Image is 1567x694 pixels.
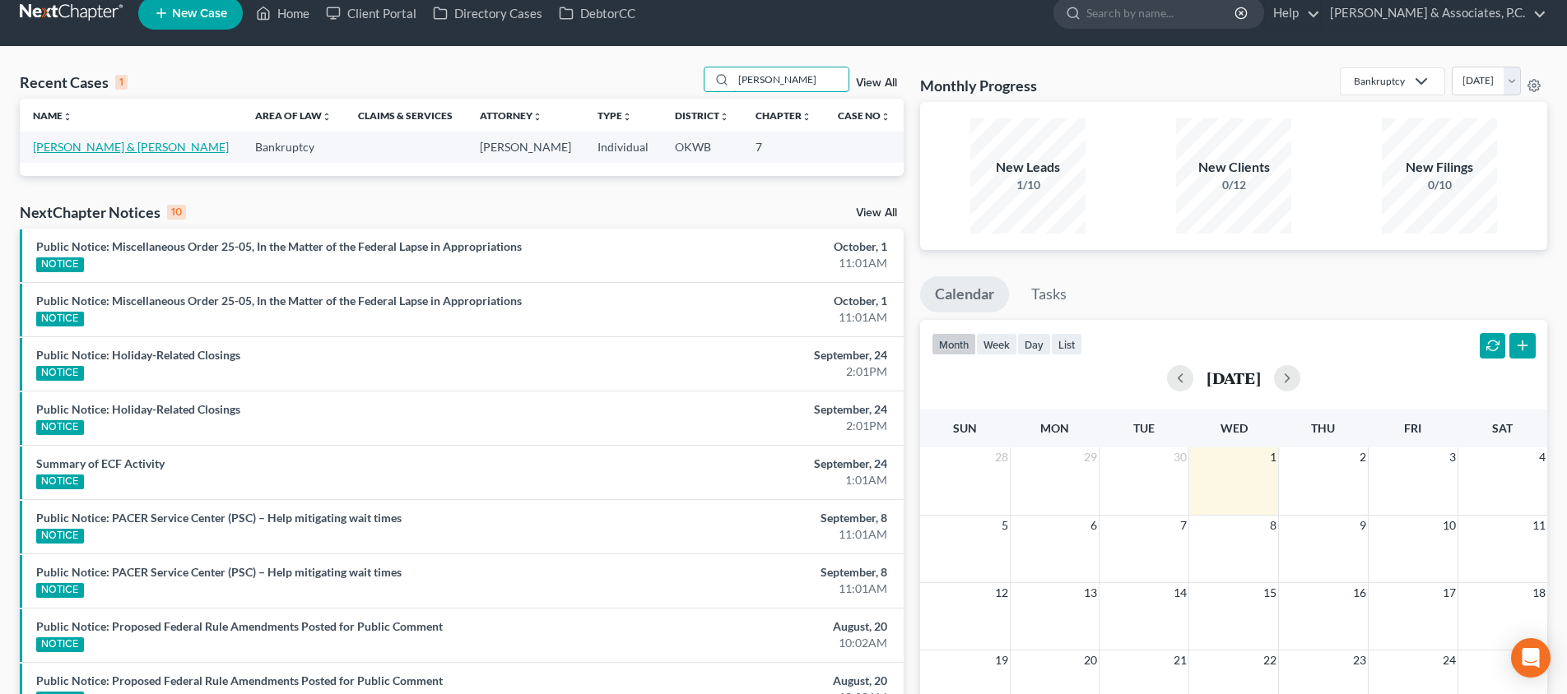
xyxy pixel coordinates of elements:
[1000,516,1010,535] span: 5
[167,205,186,220] div: 10
[615,456,887,472] div: September, 24
[36,673,443,687] a: Public Notice: Proposed Federal Rule Amendments Posted for Public Comment
[1016,276,1081,312] a: Tasks
[63,112,72,122] i: unfold_more
[856,207,897,219] a: View All
[1511,638,1551,678] div: Open Intercom Messenger
[1262,583,1278,603] span: 15
[1172,583,1188,603] span: 14
[1358,447,1368,467] span: 2
[1082,583,1099,603] span: 13
[36,366,84,381] div: NOTICE
[36,565,402,579] a: Public Notice: PACER Service Center (PSC) – Help mitigating wait times
[615,401,887,418] div: September, 24
[36,583,84,598] div: NOTICE
[719,112,729,122] i: unfold_more
[36,239,522,253] a: Public Notice: Miscellaneous Order 25-05, In the Matter of the Federal Lapse in Appropriations
[615,581,887,597] div: 11:01AM
[36,420,84,435] div: NOTICE
[615,510,887,526] div: September, 8
[756,109,811,122] a: Chapterunfold_more
[615,526,887,543] div: 11:01AM
[615,293,887,309] div: October, 1
[1176,177,1291,193] div: 0/12
[36,312,84,326] div: NOTICE
[802,112,811,122] i: unfold_more
[532,112,542,122] i: unfold_more
[1537,447,1547,467] span: 4
[36,529,84,544] div: NOTICE
[467,132,584,162] td: [PERSON_NAME]
[1441,650,1458,670] span: 24
[615,635,887,651] div: 10:02AM
[1351,650,1368,670] span: 23
[742,132,825,162] td: 7
[1017,333,1051,355] button: day
[615,255,887,271] div: 11:01AM
[1133,421,1155,435] span: Tue
[920,76,1037,95] h3: Monthly Progress
[1262,650,1278,670] span: 22
[615,673,887,689] div: August, 20
[33,109,72,122] a: Nameunfold_more
[36,619,443,633] a: Public Notice: Proposed Federal Rule Amendments Posted for Public Comment
[615,418,887,434] div: 2:01PM
[615,363,887,380] div: 2:01PM
[1082,447,1099,467] span: 29
[1448,447,1458,467] span: 3
[322,112,332,122] i: unfold_more
[1382,177,1497,193] div: 0/10
[953,421,977,435] span: Sun
[480,109,542,122] a: Attorneyunfold_more
[255,109,332,122] a: Area of Lawunfold_more
[36,348,240,362] a: Public Notice: Holiday-Related Closings
[36,257,84,272] div: NOTICE
[1492,421,1513,435] span: Sat
[993,447,1010,467] span: 28
[242,132,345,162] td: Bankruptcy
[1040,421,1069,435] span: Mon
[1172,650,1188,670] span: 21
[1531,516,1547,535] span: 11
[838,109,890,122] a: Case Nounfold_more
[615,238,887,255] div: October, 1
[993,650,1010,670] span: 19
[1051,333,1082,355] button: list
[115,75,128,90] div: 1
[172,7,227,20] span: New Case
[36,402,240,416] a: Public Notice: Holiday-Related Closings
[976,333,1017,355] button: week
[615,309,887,326] div: 11:01AM
[615,472,887,488] div: 1:01AM
[1441,583,1458,603] span: 17
[1441,516,1458,535] span: 10
[856,77,897,89] a: View All
[733,67,849,91] input: Search by name...
[1179,516,1188,535] span: 7
[622,112,632,122] i: unfold_more
[36,637,84,652] div: NOTICE
[598,109,632,122] a: Typeunfold_more
[970,158,1086,177] div: New Leads
[20,72,128,92] div: Recent Cases
[1354,74,1405,88] div: Bankruptcy
[1207,369,1261,386] h2: [DATE]
[36,456,165,470] a: Summary of ECF Activity
[20,202,186,222] div: NextChapter Notices
[1311,421,1335,435] span: Thu
[615,618,887,635] div: August, 20
[36,511,402,525] a: Public Notice: PACER Service Center (PSC) – Help mitigating wait times
[993,583,1010,603] span: 12
[920,276,1009,312] a: Calendar
[615,564,887,581] div: September, 8
[1089,516,1099,535] span: 6
[1172,447,1188,467] span: 30
[932,333,976,355] button: month
[1221,421,1248,435] span: Wed
[345,99,466,132] th: Claims & Services
[675,109,729,122] a: Districtunfold_more
[970,177,1086,193] div: 1/10
[1358,516,1368,535] span: 9
[1176,158,1291,177] div: New Clients
[1404,421,1421,435] span: Fri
